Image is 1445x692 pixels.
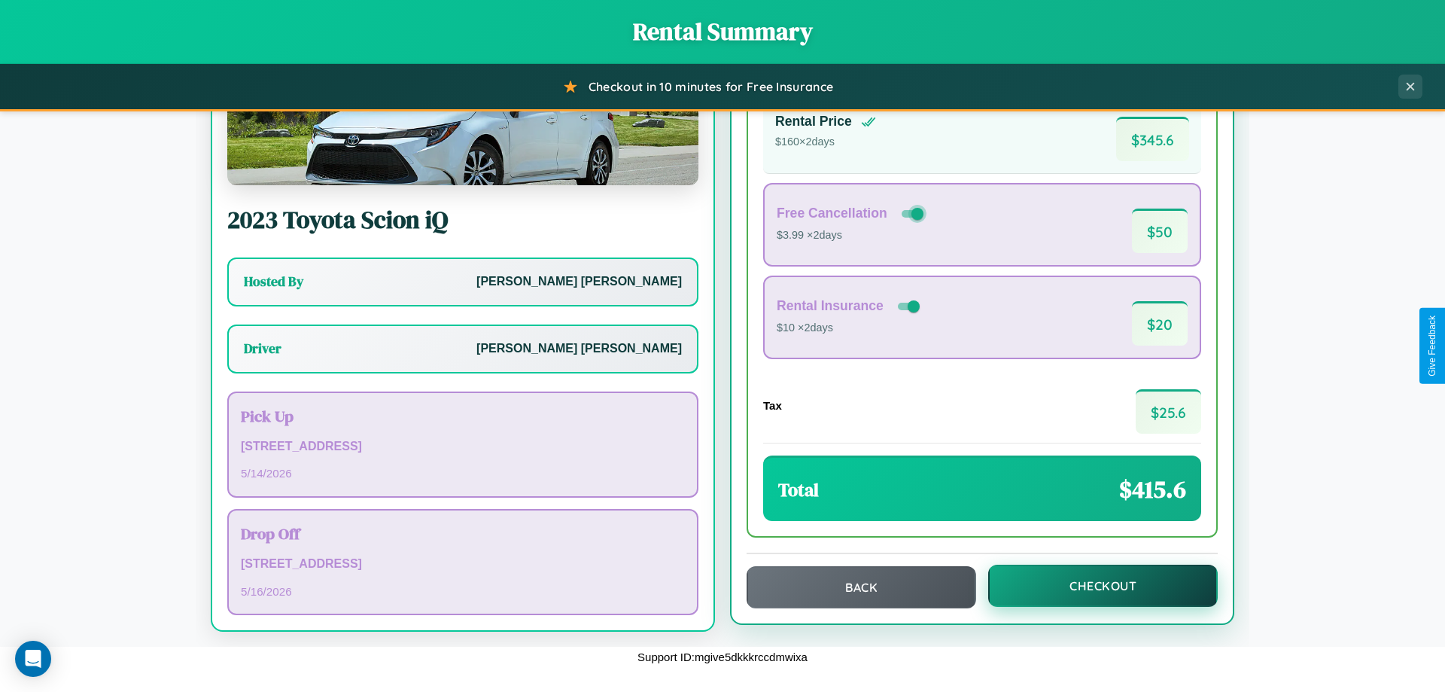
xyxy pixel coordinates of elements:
[637,647,808,667] p: Support ID: mgive5dkkkrccdmwixa
[476,338,682,360] p: [PERSON_NAME] [PERSON_NAME]
[777,226,926,245] p: $3.99 × 2 days
[763,399,782,412] h4: Tax
[241,436,685,458] p: [STREET_ADDRESS]
[777,298,884,314] h4: Rental Insurance
[241,463,685,483] p: 5 / 14 / 2026
[778,477,819,502] h3: Total
[1136,389,1201,434] span: $ 25.6
[1119,473,1186,506] span: $ 415.6
[775,133,876,152] p: $ 160 × 2 days
[241,523,685,544] h3: Drop Off
[244,273,303,291] h3: Hosted By
[241,581,685,602] p: 5 / 16 / 2026
[777,206,887,221] h4: Free Cancellation
[227,203,698,236] h2: 2023 Toyota Scion iQ
[241,405,685,427] h3: Pick Up
[1116,117,1189,161] span: $ 345.6
[747,566,976,608] button: Back
[244,340,281,358] h3: Driver
[241,553,685,575] p: [STREET_ADDRESS]
[988,565,1218,607] button: Checkout
[589,79,833,94] span: Checkout in 10 minutes for Free Insurance
[15,641,51,677] div: Open Intercom Messenger
[777,319,923,338] p: $10 × 2 days
[1427,316,1437,376] div: Give Feedback
[775,114,852,130] h4: Rental Price
[15,15,1430,48] h1: Rental Summary
[1132,209,1188,253] span: $ 50
[1132,301,1188,346] span: $ 20
[476,271,682,293] p: [PERSON_NAME] [PERSON_NAME]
